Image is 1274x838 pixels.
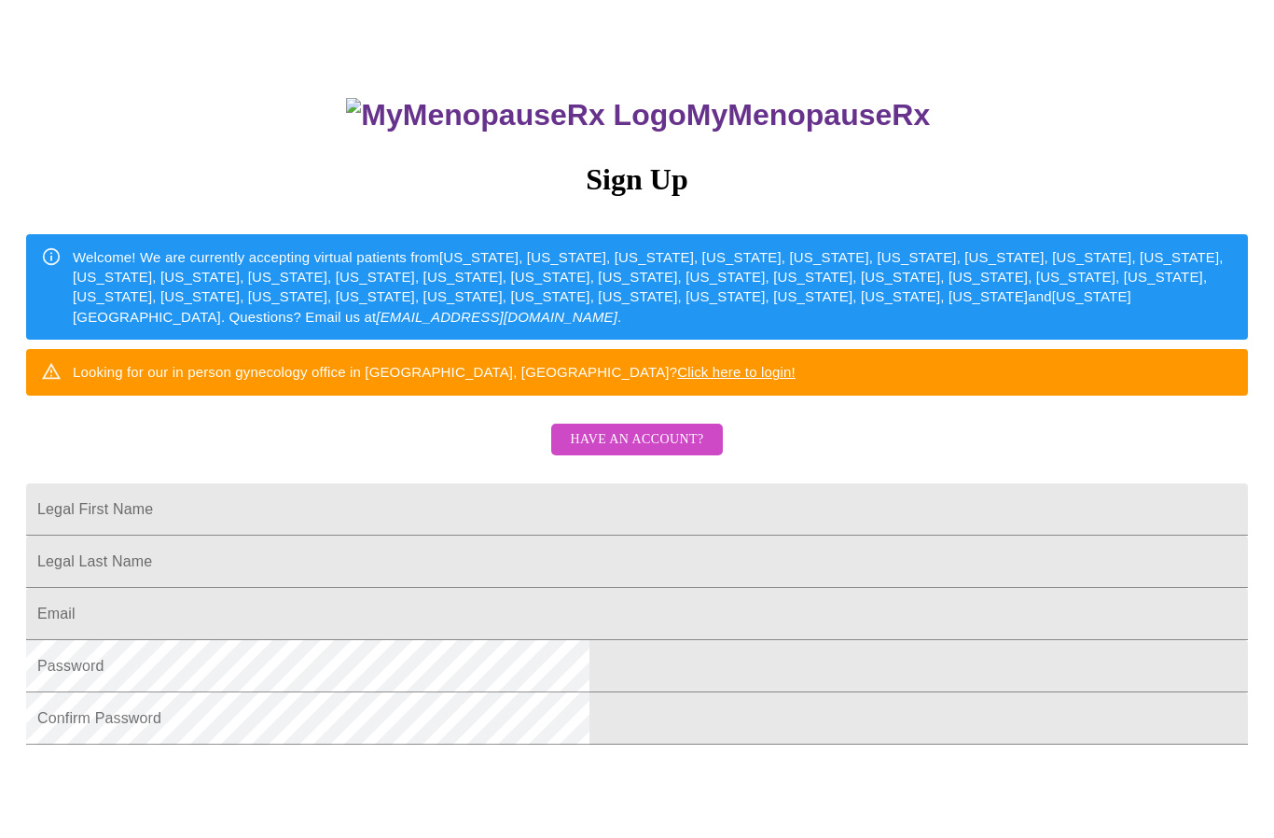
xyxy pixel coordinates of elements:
[376,309,617,325] em: [EMAIL_ADDRESS][DOMAIN_NAME]
[547,444,727,460] a: Have an account?
[346,98,685,133] img: MyMenopauseRx Logo
[26,754,310,827] iframe: reCAPTCHA
[570,428,703,452] span: Have an account?
[677,364,796,380] a: Click here to login!
[73,355,796,389] div: Looking for our in person gynecology office in [GEOGRAPHIC_DATA], [GEOGRAPHIC_DATA]?
[26,162,1248,197] h3: Sign Up
[29,98,1249,133] h3: MyMenopauseRx
[73,240,1233,335] div: Welcome! We are currently accepting virtual patients from [US_STATE], [US_STATE], [US_STATE], [US...
[551,424,722,456] button: Have an account?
